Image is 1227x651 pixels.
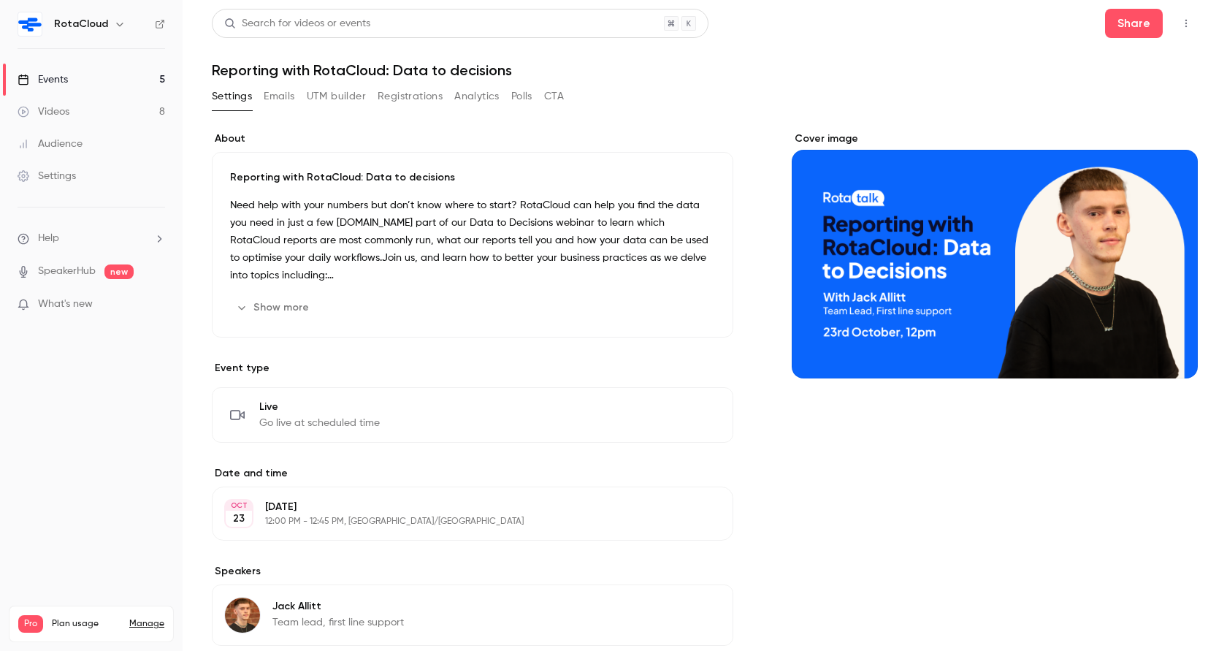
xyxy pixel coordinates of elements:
[212,61,1198,79] h1: Reporting with RotaCloud: Data to decisions
[38,297,93,312] span: What's new
[230,197,715,284] p: Need help with your numbers but don’t know where to start? RotaCloud can help you find the data y...
[212,85,252,108] button: Settings
[307,85,366,108] button: UTM builder
[212,466,733,481] label: Date and time
[18,231,165,246] li: help-dropdown-opener
[230,170,715,185] p: Reporting with RotaCloud: Data to decisions
[18,104,69,119] div: Videos
[104,264,134,279] span: new
[224,16,370,31] div: Search for videos or events
[212,585,733,646] div: Jack AllittJack AllittTeam lead, first line support
[792,132,1198,146] label: Cover image
[454,85,500,108] button: Analytics
[511,85,532,108] button: Polls
[18,72,68,87] div: Events
[18,169,76,183] div: Settings
[54,17,108,31] h6: RotaCloud
[544,85,564,108] button: CTA
[226,500,252,511] div: OCT
[212,564,733,579] label: Speakers
[212,132,733,146] label: About
[265,500,656,514] p: [DATE]
[18,137,83,151] div: Audience
[129,618,164,630] a: Manage
[38,264,96,279] a: SpeakerHub
[792,132,1198,378] section: Cover image
[1105,9,1163,38] button: Share
[378,85,443,108] button: Registrations
[272,615,404,630] p: Team lead, first line support
[18,12,42,36] img: RotaCloud
[38,231,59,246] span: Help
[18,615,43,633] span: Pro
[230,296,318,319] button: Show more
[225,598,260,633] img: Jack Allitt
[265,516,656,528] p: 12:00 PM - 12:45 PM, [GEOGRAPHIC_DATA]/[GEOGRAPHIC_DATA]
[259,400,380,414] span: Live
[52,618,121,630] span: Plan usage
[264,85,294,108] button: Emails
[233,511,245,526] p: 23
[272,599,404,614] p: Jack Allitt
[259,416,380,430] span: Go live at scheduled time
[212,361,733,376] p: Event type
